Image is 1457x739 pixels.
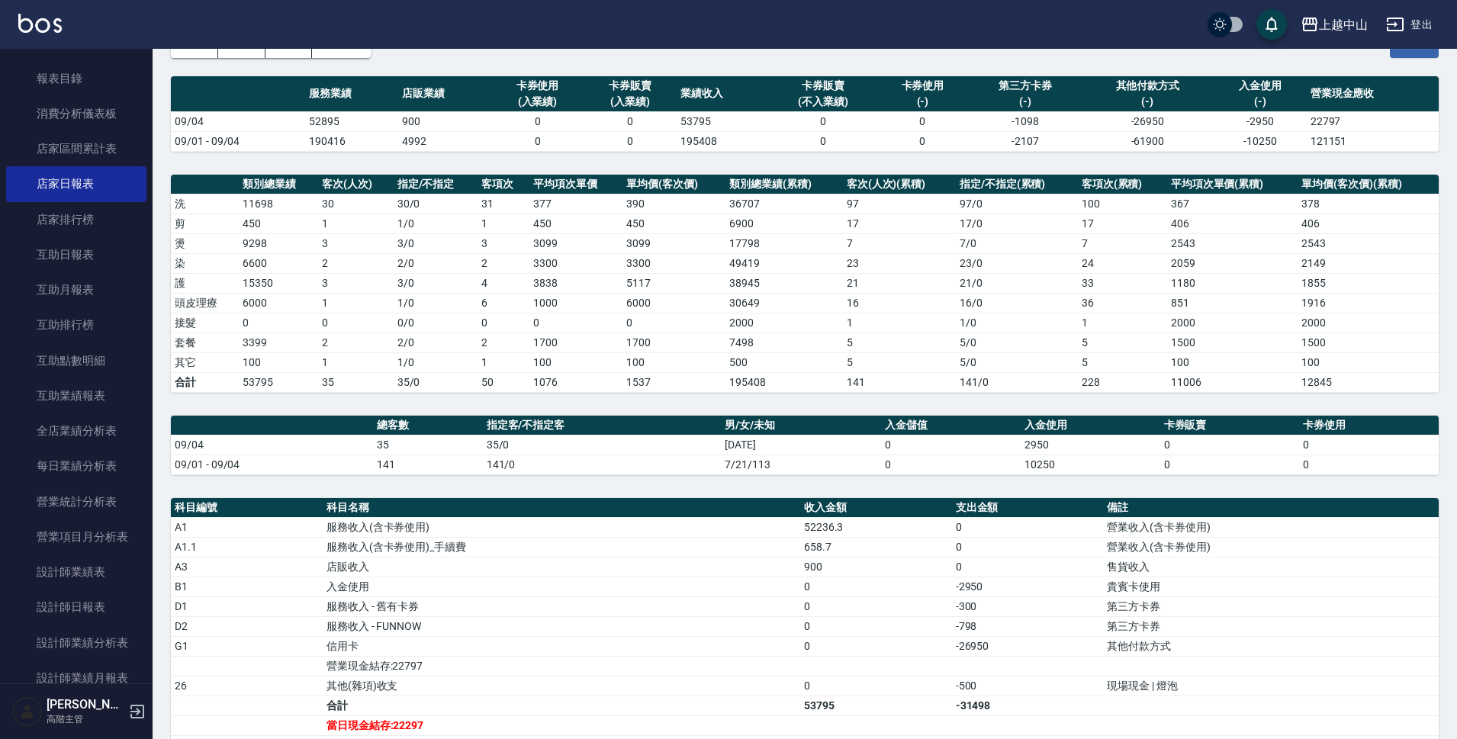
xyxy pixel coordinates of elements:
td: 1 [478,352,529,372]
td: 35 [318,372,394,392]
div: 上越中山 [1319,15,1368,34]
td: 4 [478,273,529,293]
td: 658.7 [800,537,952,557]
td: 09/01 - 09/04 [171,131,305,151]
td: 406 [1298,214,1439,233]
td: 36 [1078,293,1167,313]
td: 1 [318,293,394,313]
td: 6000 [622,293,725,313]
td: 2 / 0 [394,253,478,273]
td: 3099 [622,233,725,253]
td: -26950 [1082,111,1214,131]
table: a dense table [171,76,1439,152]
td: 營業現金結存:22797 [323,656,800,676]
td: [DATE] [721,435,881,455]
td: 入金使用 [323,577,800,596]
td: -798 [952,616,1104,636]
th: 收入金額 [800,498,952,518]
td: 5 [1078,333,1167,352]
div: (-) [1086,94,1210,110]
td: -31498 [952,696,1104,715]
th: 男/女/未知 [721,416,881,435]
div: 卡券販賣 [587,78,673,94]
td: 378 [1298,194,1439,214]
td: -2950 [1214,111,1307,131]
td: 3300 [529,253,622,273]
td: 30649 [725,293,842,313]
table: a dense table [171,416,1439,475]
td: 0 / 0 [394,313,478,333]
td: 2149 [1298,253,1439,273]
td: 0 [478,313,529,333]
td: 1855 [1298,273,1439,293]
td: 2 [318,333,394,352]
div: (入業績) [587,94,673,110]
td: 1 / 0 [394,214,478,233]
th: 類別總業績(累積) [725,175,842,194]
td: G1 [171,636,323,656]
a: 互助點數明細 [6,343,146,378]
td: 1076 [529,372,622,392]
td: 0 [1299,455,1439,474]
td: 服務收入 - 舊有卡券 [323,596,800,616]
th: 入金使用 [1021,416,1160,435]
td: 30 / 0 [394,194,478,214]
td: 信用卡 [323,636,800,656]
h5: [PERSON_NAME] [47,697,124,712]
td: 0 [1160,435,1300,455]
table: a dense table [171,175,1439,393]
td: 1 [1078,313,1167,333]
td: 2 [478,253,529,273]
td: 1 [318,352,394,372]
td: 2059 [1167,253,1298,273]
td: 2543 [1298,233,1439,253]
td: 390 [622,194,725,214]
td: 7/21/113 [721,455,881,474]
button: 上越中山 [1295,9,1374,40]
td: 6000 [239,293,318,313]
td: 26 [171,676,323,696]
td: 3 / 0 [394,273,478,293]
td: 頭皮理療 [171,293,239,313]
p: 高階主管 [47,712,124,726]
td: 195408 [725,372,842,392]
td: 當日現金結存:22297 [323,715,800,735]
td: 0 [491,131,584,151]
td: 2000 [1167,313,1298,333]
td: 33 [1078,273,1167,293]
td: 121151 [1307,131,1439,151]
td: 12845 [1298,372,1439,392]
td: 22797 [1307,111,1439,131]
td: 燙 [171,233,239,253]
td: 52895 [305,111,398,131]
td: 1 / 0 [394,352,478,372]
td: 900 [398,111,491,131]
td: 11006 [1167,372,1298,392]
td: 0 [800,577,952,596]
td: A3 [171,557,323,577]
th: 備註 [1103,498,1439,518]
td: 3399 [239,333,318,352]
td: 21 / 0 [956,273,1078,293]
td: 15350 [239,273,318,293]
div: 卡券販賣 [774,78,873,94]
td: 0 [876,131,970,151]
td: 5 / 0 [956,352,1078,372]
td: 3 [318,233,394,253]
td: 35 [373,435,483,455]
td: 53795 [677,111,770,131]
a: 互助排行榜 [6,307,146,342]
td: 其它 [171,352,239,372]
td: 第三方卡券 [1103,596,1439,616]
td: 17 / 0 [956,214,1078,233]
td: 洗 [171,194,239,214]
td: -500 [952,676,1104,696]
td: 851 [1167,293,1298,313]
td: 23 [843,253,956,273]
td: 服務收入(含卡券使用)_手續費 [323,537,800,557]
td: 5 [1078,352,1167,372]
td: 38945 [725,273,842,293]
th: 服務業績 [305,76,398,112]
a: 消費分析儀表板 [6,96,146,131]
div: 卡券使用 [880,78,966,94]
